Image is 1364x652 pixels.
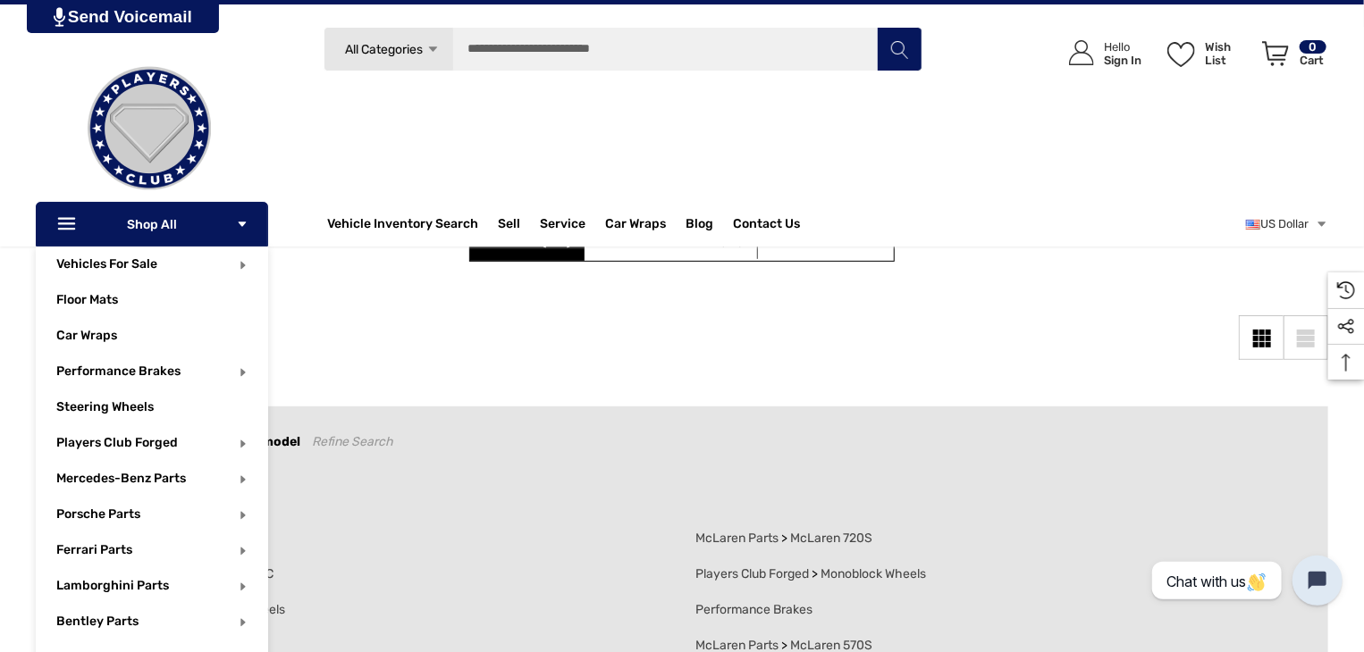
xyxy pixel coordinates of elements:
a: Vehicle Inventory Search [327,216,478,236]
a: McLaren Parts [695,531,781,547]
span: McLaren Parts [695,531,779,547]
a: Cart with 0 items [1254,22,1328,92]
a: Sign in [1048,22,1150,84]
a: All Categories Icon Arrow Down Icon Arrow Up [324,27,453,71]
a: Car Wraps [605,206,686,242]
a: Performance Brakes [56,364,181,379]
a: Porsche Parts [56,506,140,522]
li: > [61,592,682,628]
a: Floor Mats [56,282,268,318]
li: > [682,521,1303,556]
li: > [682,556,1303,592]
span: All Categories [346,42,424,57]
a: Service [540,216,585,236]
a: Contact Us [733,216,800,236]
a: List View [1284,315,1328,360]
a: Ferrari Parts [56,542,132,557]
span: Bentley Parts [56,614,139,633]
span: McLaren 720S [790,531,872,547]
span: Performance Brakes [56,364,181,383]
span: Sell [498,216,520,236]
img: Players Club | Cars For Sale [60,39,239,218]
svg: Recently Viewed [1337,281,1355,299]
p: Hello [1104,40,1141,54]
a: McLaren 720S [787,531,872,547]
a: Refine Search [312,431,393,454]
span: Vehicles For Sale [56,256,157,276]
p: Wish List [1205,40,1252,67]
p: Sign In [1104,54,1141,67]
li: > [61,556,682,592]
p: Cart [1300,54,1326,67]
a: Grid View [1239,315,1284,360]
span: News & Information (72) [598,233,744,248]
span: Mercedes-Benz Parts [56,471,186,490]
span: Players Club Forged [56,435,178,455]
p: 0 [1300,40,1326,54]
a: Performance Brakes [695,602,813,618]
span: Car Wraps [56,328,117,347]
a: Lamborghini Parts [56,578,169,593]
a: Bentley Parts [56,614,139,629]
span: Steering Wheels [56,399,154,419]
svg: Wish List [1167,42,1195,67]
span: Ferrari Parts [56,542,132,562]
div: Did you mean: [61,431,1303,454]
svg: Icon Arrow Down [426,43,440,56]
button: Search [877,27,922,71]
a: Sell [498,206,540,242]
h5: Categories [61,477,1303,497]
a: Mercedes-Benz Parts [56,471,186,486]
p: Shop All [36,202,268,247]
span: Car Wraps [605,216,666,236]
svg: Icon Line [55,214,82,235]
a: Blog [686,216,713,236]
svg: Icon User Account [1069,40,1094,65]
a: Steering Wheels [56,389,268,425]
a: Players Club Forged [695,566,812,582]
span: Lamborghini Parts [56,578,169,598]
span: Products (175) [484,234,571,249]
span: Floor Mats [56,292,118,312]
span: Monoblock Wheels [821,566,926,582]
svg: Social Media [1337,318,1355,336]
svg: Review Your Cart [1262,41,1289,66]
a: Monoblock Wheels [818,566,926,582]
a: Vehicles For Sale [56,256,157,272]
span: Porsche Parts [56,506,140,526]
svg: Icon Arrow Down [236,218,248,230]
a: USD [1246,206,1328,242]
svg: Top [1328,354,1364,372]
a: Car Wraps [56,318,268,354]
a: Players Club Forged [56,435,178,450]
img: PjwhLS0gR2VuZXJhdG9yOiBHcmF2aXQuaW8gLS0+PHN2ZyB4bWxucz0iaHR0cDovL3d3dy53My5vcmcvMjAwMC9zdmciIHhtb... [54,7,65,27]
span: Players Club Forged [695,566,809,582]
a: Wish List Wish List [1159,22,1254,84]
